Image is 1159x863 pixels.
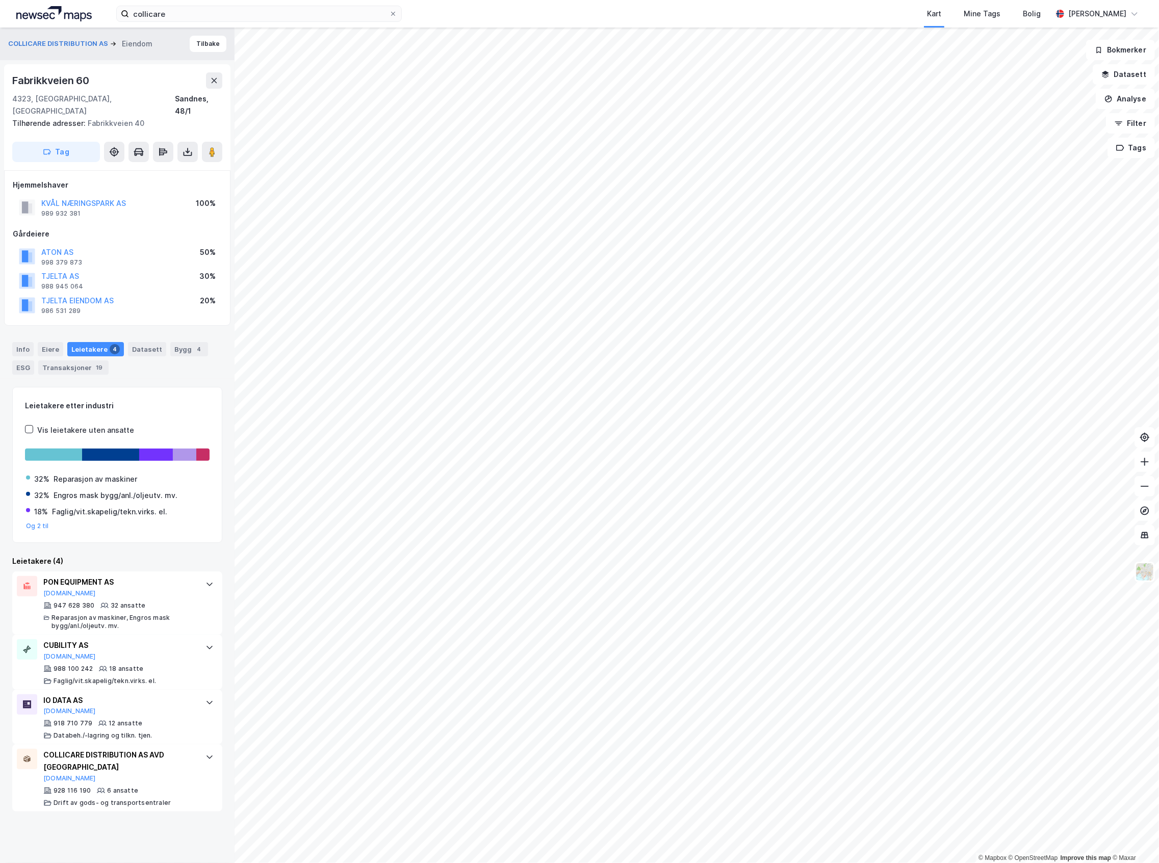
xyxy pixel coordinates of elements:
div: Gårdeiere [13,228,222,240]
button: Datasett [1093,64,1155,85]
button: Analyse [1096,89,1155,109]
span: Tilhørende adresser: [12,119,88,127]
button: [DOMAIN_NAME] [43,652,96,661]
div: 20% [200,295,216,307]
div: 988 945 064 [41,282,83,291]
div: 100% [196,197,216,210]
div: Sandnes, 48/1 [175,93,222,117]
div: Leietakere [67,342,124,356]
div: Engros mask bygg/anl./oljeutv. mv. [54,489,177,502]
div: Bygg [170,342,208,356]
div: 928 116 190 [54,787,91,795]
button: Bokmerker [1086,40,1155,60]
div: Faglig/vit.skapelig/tekn.virks. el. [52,506,167,518]
button: Og 2 til [26,522,49,530]
div: Kontrollprogram for chat [1108,814,1159,863]
button: [DOMAIN_NAME] [43,589,96,597]
div: 12 ansatte [109,719,142,727]
div: 947 628 380 [54,602,94,610]
div: Reparasjon av maskiner [54,473,137,485]
div: [PERSON_NAME] [1068,8,1126,20]
button: Filter [1106,113,1155,134]
div: 6 ansatte [107,787,138,795]
iframe: Chat Widget [1108,814,1159,863]
div: 4 [110,344,120,354]
div: 32% [34,489,49,502]
div: Databeh./-lagring og tilkn. tjen. [54,731,152,740]
div: Bolig [1023,8,1041,20]
div: Eiere [38,342,63,356]
div: Kart [927,8,941,20]
div: Faglig/vit.skapelig/tekn.virks. el. [54,677,156,685]
div: 4323, [GEOGRAPHIC_DATA], [GEOGRAPHIC_DATA] [12,93,175,117]
button: COLLICARE DISTRIBUTION AS [8,39,110,49]
div: 30% [199,270,216,282]
div: PON EQUIPMENT AS [43,576,195,588]
div: 32% [34,473,49,485]
div: 4 [194,344,204,354]
div: 989 932 381 [41,210,81,218]
div: CUBILITY AS [43,639,195,651]
div: 19 [94,362,105,373]
img: Z [1135,562,1154,582]
div: 18 ansatte [109,665,143,673]
button: Tag [12,142,100,162]
div: Fabrikkveien 60 [12,72,91,89]
div: Leietakere (4) [12,555,222,567]
button: Tags [1108,138,1155,158]
div: Hjemmelshaver [13,179,222,191]
div: COLLICARE DISTRIBUTION AS AVD [GEOGRAPHIC_DATA] [43,749,195,773]
div: 50% [200,246,216,258]
a: OpenStreetMap [1009,854,1058,861]
div: 988 100 242 [54,665,93,673]
div: Vis leietakere uten ansatte [37,424,134,436]
button: Tilbake [190,36,226,52]
div: Info [12,342,34,356]
div: Reparasjon av maskiner, Engros mask bygg/anl./oljeutv. mv. [51,614,195,630]
button: [DOMAIN_NAME] [43,707,96,715]
div: Drift av gods- og transportsentraler [54,799,171,807]
div: Datasett [128,342,166,356]
div: 998 379 873 [41,258,82,267]
div: Transaksjoner [38,360,109,375]
div: Leietakere etter industri [25,400,210,412]
img: logo.a4113a55bc3d86da70a041830d287a7e.svg [16,6,92,21]
div: Fabrikkveien 40 [12,117,214,129]
div: 18% [34,506,48,518]
div: 918 710 779 [54,719,92,727]
div: Mine Tags [964,8,1000,20]
div: ESG [12,360,34,375]
div: 32 ansatte [111,602,145,610]
a: Mapbox [978,854,1007,861]
input: Søk på adresse, matrikkel, gårdeiere, leietakere eller personer [129,6,389,21]
button: [DOMAIN_NAME] [43,774,96,782]
a: Improve this map [1061,854,1111,861]
div: Eiendom [122,38,152,50]
div: 986 531 289 [41,307,81,315]
div: IO DATA AS [43,694,195,707]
